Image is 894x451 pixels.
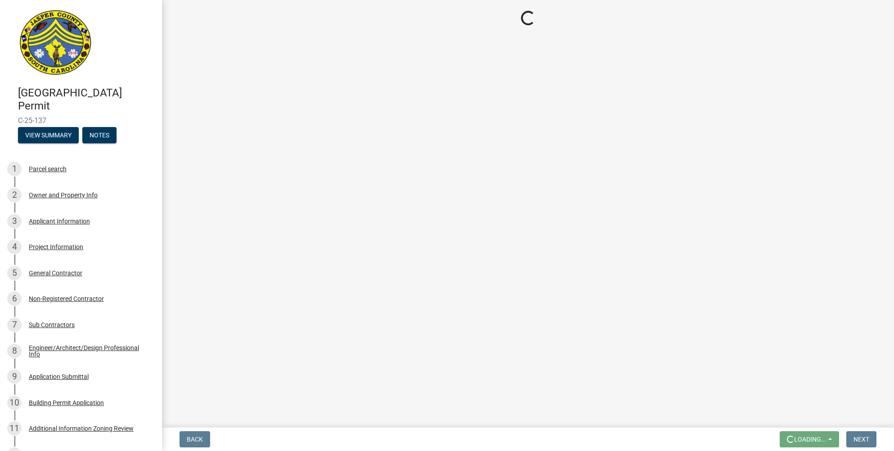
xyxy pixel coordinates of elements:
[29,374,89,380] div: Application Submittal
[29,270,82,276] div: General Contractor
[82,132,117,139] wm-modal-confirm: Notes
[854,436,869,443] span: Next
[29,322,75,328] div: Sub Contractors
[29,166,67,172] div: Parcel search
[18,9,93,77] img: Jasper County, South Carolina
[7,421,22,436] div: 11
[29,345,148,357] div: Engineer/Architect/Design Professional Info
[29,244,83,250] div: Project Information
[29,296,104,302] div: Non-Registered Contractor
[7,188,22,202] div: 2
[846,431,876,447] button: Next
[18,127,79,143] button: View Summary
[7,318,22,332] div: 7
[18,116,144,125] span: C-25-137
[180,431,210,447] button: Back
[187,436,203,443] span: Back
[7,396,22,410] div: 10
[780,431,839,447] button: Loading...
[7,344,22,358] div: 8
[29,192,98,198] div: Owner and Property Info
[7,214,22,228] div: 3
[7,292,22,306] div: 6
[82,127,117,143] button: Notes
[29,400,104,406] div: Building Permit Application
[7,266,22,280] div: 5
[18,87,155,113] h4: [GEOGRAPHIC_DATA] Permit
[7,369,22,384] div: 9
[29,425,134,432] div: Additional Information Zoning Review
[29,218,90,224] div: Applicant Information
[794,436,827,443] span: Loading...
[7,240,22,254] div: 4
[7,162,22,176] div: 1
[18,132,79,139] wm-modal-confirm: Summary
